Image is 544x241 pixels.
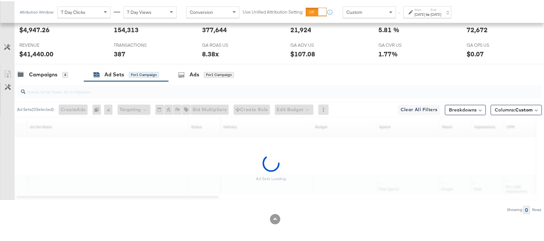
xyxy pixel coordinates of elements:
span: Custom [516,106,533,112]
label: Use Unified Attribution Setting: [243,8,303,14]
div: 0 [92,103,104,114]
div: Campaigns [29,70,57,77]
span: GA CVR US [379,41,427,47]
label: End: [431,6,442,11]
span: Conversion [190,8,213,14]
span: GA ROAS US [202,41,250,47]
span: ↑ [397,11,403,13]
div: Ad Sets [104,70,124,77]
label: Start: [415,6,425,11]
div: $4,947.26 [19,24,50,33]
span: GA CPS US [467,41,515,47]
div: Rows [532,207,542,211]
button: Clear All Filters [398,104,440,114]
span: TRANSACTIONS [114,41,162,47]
div: [DATE] [431,11,442,16]
div: 72,672 [467,24,488,33]
div: [DATE] [415,11,425,16]
div: Attribution Window: [19,9,54,13]
span: Custom [346,8,362,14]
div: for 1 Campaign [129,71,159,77]
div: Ad Sets Loading [256,175,286,180]
span: Clear All Filters [401,105,438,113]
input: Search Ad Set Name, ID or Objective [25,82,494,94]
div: $0.07 [467,48,484,58]
div: 387 [114,48,126,58]
span: 7 Day Views [127,8,151,14]
div: 377,644 [202,24,227,33]
span: GA AOV US [290,41,339,47]
div: 0 [523,205,530,213]
div: 1.77% [379,48,398,58]
div: $41,440.00 [19,48,53,58]
button: Breakdowns [445,104,486,114]
div: 4 [62,71,68,77]
div: for 1 Campaign [204,71,234,77]
div: 5.81 % [379,24,400,33]
div: Showing: [507,207,523,211]
div: Ads [189,70,199,77]
div: Ad Sets ( 0 Selected) [17,106,54,111]
span: REVENUE [19,41,68,47]
div: 154,313 [114,24,139,33]
span: 7 Day Clicks [61,8,85,14]
div: 8.38x [202,48,219,58]
span: Columns: [495,106,533,112]
div: 21,924 [290,24,311,33]
strong: to [425,11,431,15]
div: $107.08 [290,48,315,58]
button: Columns:Custom [491,104,542,114]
